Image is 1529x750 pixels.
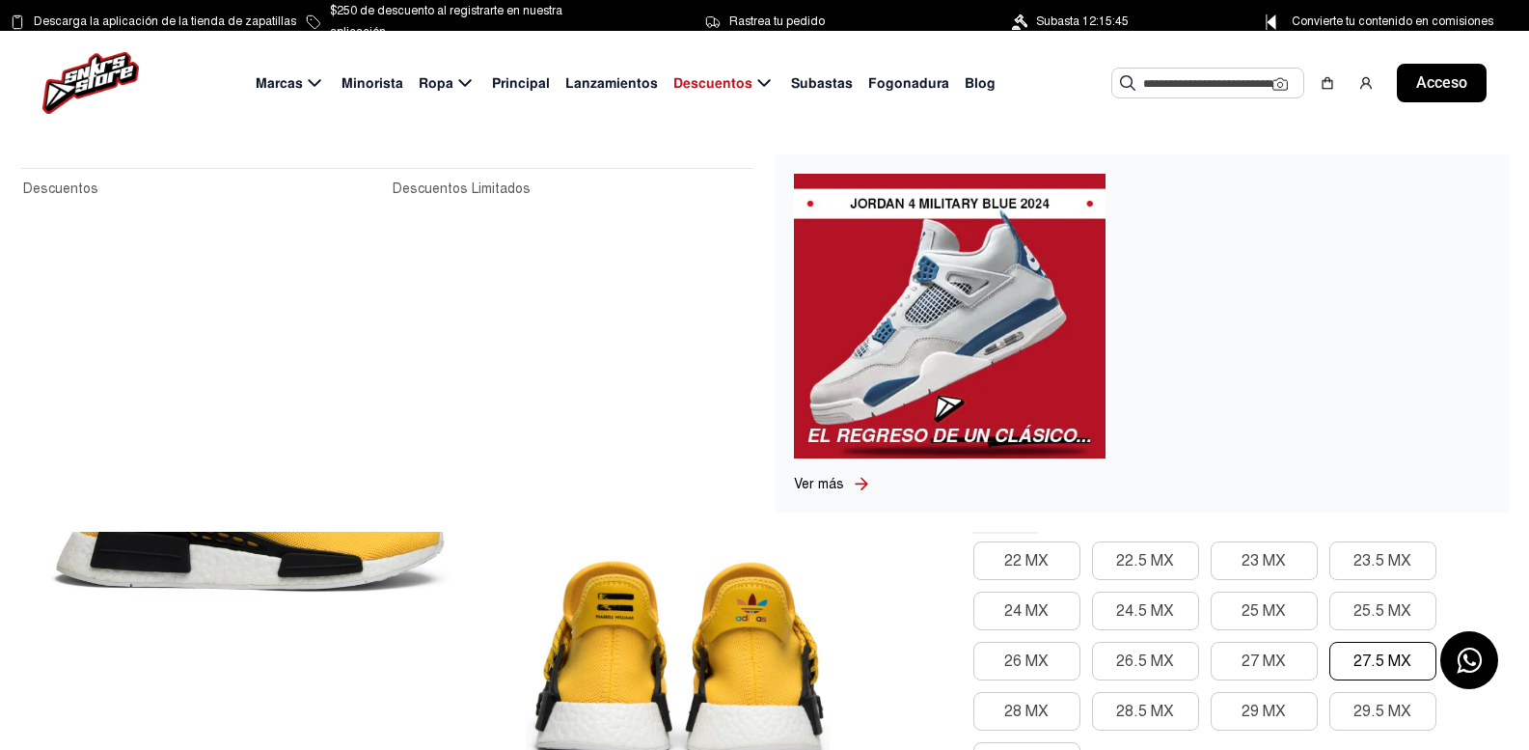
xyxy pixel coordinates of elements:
[1004,652,1049,671] font: 26 MX
[1116,551,1174,570] font: 22.5 MX
[794,476,844,492] font: Ver más
[973,642,1080,681] button: 26 MX
[1092,592,1199,630] button: 24.5 MX
[1242,551,1286,570] font: 23 MX
[1358,75,1374,91] img: usuario
[1353,551,1411,570] font: 23.5 MX
[1416,73,1467,92] font: Acceso
[1353,652,1411,671] font: 27.5 MX
[1329,642,1436,681] button: 27.5 MX
[1004,702,1049,721] font: 28 MX
[973,692,1080,731] button: 28 MX
[1211,592,1318,630] button: 25 MX
[1329,592,1436,630] button: 25.5 MX
[965,74,996,92] font: Blog
[1353,601,1411,621] font: 25.5 MX
[1092,642,1199,681] button: 26.5 MX
[1120,75,1135,91] img: Buscar
[23,181,98,197] font: Descuentos
[1242,702,1286,721] font: 29 MX
[492,74,550,92] font: Principal
[330,4,562,39] font: $250 de descuento al registrarte en nuestra aplicación
[393,181,531,197] font: Descuentos Limitados
[1272,76,1288,92] img: Cámara
[42,52,139,114] img: logo
[791,74,853,92] font: Subastas
[1116,702,1174,721] font: 28.5 MX
[1036,14,1129,28] font: Subasta 12:15:45
[1329,542,1436,580] button: 23.5 MX
[419,74,453,92] font: Ropa
[1292,14,1493,28] font: Convierte tu contenido en comisiones
[1092,542,1199,580] button: 22.5 MX
[256,74,303,92] font: Marcas
[973,592,1080,630] button: 24 MX
[1259,14,1283,30] img: Icono de punto de control
[1329,692,1436,731] button: 29.5 MX
[673,74,752,92] font: Descuentos
[973,542,1080,580] button: 22 MX
[1242,601,1286,621] font: 25 MX
[565,74,658,92] font: Lanzamientos
[1211,692,1318,731] button: 29 MX
[393,179,751,200] a: Descuentos Limitados
[341,74,403,92] font: Minorista
[868,74,949,92] font: Fogonadura
[1004,551,1049,570] font: 22 MX
[1211,642,1318,681] button: 27 MX
[1320,75,1335,91] img: compras
[34,14,296,28] font: Descarga la aplicación de la tienda de zapatillas
[729,14,825,28] font: Rastrea tu pedido
[1116,652,1174,671] font: 26.5 MX
[1004,601,1049,621] font: 24 MX
[794,474,852,494] a: Ver más
[1242,652,1286,671] font: 27 MX
[1116,601,1174,621] font: 24.5 MX
[1353,702,1411,721] font: 29.5 MX
[1211,542,1318,580] button: 23 MX
[1092,692,1199,731] button: 28.5 MX
[23,179,381,200] a: Descuentos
